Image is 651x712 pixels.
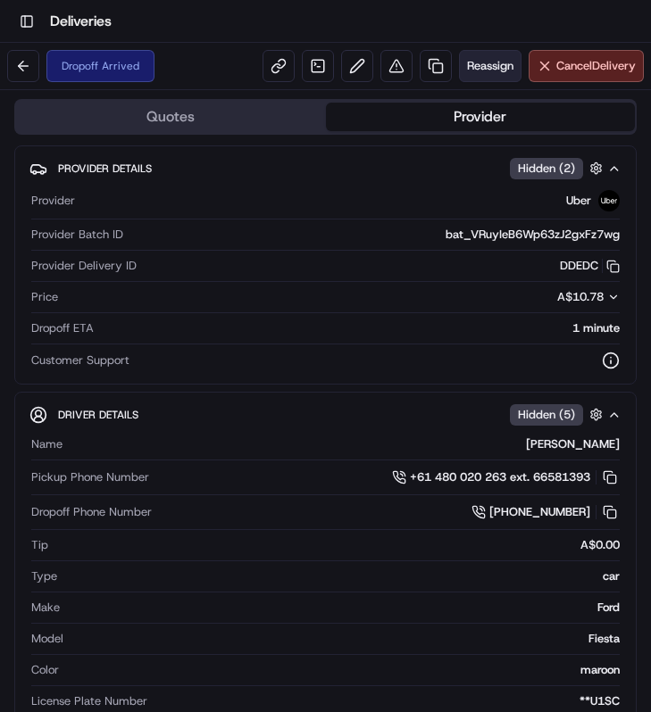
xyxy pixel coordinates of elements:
span: [PHONE_NUMBER] [489,504,590,520]
button: Hidden (5) [510,403,607,426]
p: Welcome 👋 [18,71,325,100]
div: maroon [66,662,620,678]
span: Type [31,568,57,584]
div: car [64,568,620,584]
button: CancelDelivery [529,50,644,82]
img: Nash [18,18,54,54]
img: 1736555255976-a54dd68f-1ca7-489b-9aae-adbdc363a1c4 [18,170,50,203]
a: 💻API Documentation [144,252,294,284]
img: uber-new-logo.jpeg [598,190,620,211]
button: Provider [326,103,636,131]
button: DDEDC [560,258,620,274]
div: A$0.00 [55,537,620,553]
span: Knowledge Base [36,259,137,277]
span: Provider Details [58,161,152,176]
span: Tip [31,537,48,553]
span: Dropoff Phone Number [31,504,152,520]
span: Hidden ( 5 ) [518,407,575,423]
span: API Documentation [169,259,287,277]
span: Price [31,289,58,305]
span: Hidden ( 2 ) [518,161,575,177]
span: Uber [566,193,591,209]
button: Quotes [16,103,326,131]
a: 📗Knowledge Base [11,252,144,284]
span: bat_VRuyIeB6Wp63zJ2gxFz7wg [446,227,620,243]
h1: Deliveries [50,11,112,32]
a: +61 480 020 263 ext. 66581393 [392,468,620,487]
span: Dropoff ETA [31,320,94,336]
span: A$10.78 [557,289,604,304]
span: Name [31,436,63,452]
span: Provider [31,193,75,209]
input: Clear [46,115,295,134]
span: Reassign [467,58,513,74]
button: Hidden (2) [510,157,607,179]
span: Customer Support [31,352,129,368]
div: 📗 [18,261,32,275]
button: Reassign [459,50,522,82]
div: Start new chat [61,170,293,188]
span: Model [31,631,63,647]
a: Powered byPylon [126,302,216,316]
span: Pylon [178,302,216,316]
span: Driver Details [58,408,138,422]
span: Pickup Phone Number [31,469,149,485]
button: A$10.78 [463,289,620,305]
span: Provider Delivery ID [31,258,137,274]
div: We're available if you need us! [61,188,226,203]
button: Start new chat [304,176,325,197]
a: [PHONE_NUMBER] [472,502,620,522]
span: Provider Batch ID [31,227,123,243]
button: Provider DetailsHidden (2) [29,153,622,183]
div: [PERSON_NAME] [70,436,620,452]
button: Driver DetailsHidden (5) [29,400,622,429]
div: 💻 [151,261,165,275]
span: Make [31,600,60,616]
span: Color [31,662,59,678]
div: Fiesta [71,631,620,647]
span: License Plate Number [31,693,147,709]
div: 1 minute [101,320,620,336]
div: Ford [67,600,620,616]
span: Cancel Delivery [556,58,636,74]
span: +61 480 020 263 ext. 66581393 [410,469,590,485]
